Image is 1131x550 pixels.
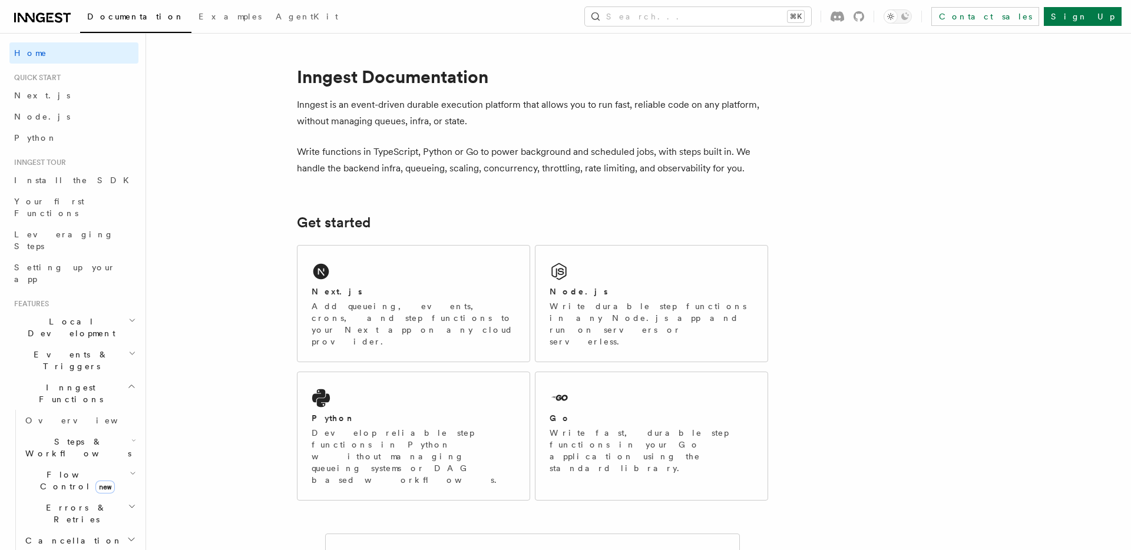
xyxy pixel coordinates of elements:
[550,427,753,474] p: Write fast, durable step functions in your Go application using the standard library.
[21,502,128,525] span: Errors & Retries
[884,9,912,24] button: Toggle dark mode
[297,97,768,130] p: Inngest is an event-driven durable execution platform that allows you to run fast, reliable code ...
[297,144,768,177] p: Write functions in TypeScript, Python or Go to power background and scheduled jobs, with steps bu...
[9,382,127,405] span: Inngest Functions
[788,11,804,22] kbd: ⌘K
[931,7,1039,26] a: Contact sales
[550,300,753,347] p: Write durable step functions in any Node.js app and run on servers or serverless.
[191,4,269,32] a: Examples
[14,175,136,185] span: Install the SDK
[9,127,138,148] a: Python
[14,112,70,121] span: Node.js
[535,372,768,501] a: GoWrite fast, durable step functions in your Go application using the standard library.
[21,535,123,546] span: Cancellation
[21,410,138,431] a: Overview
[9,377,138,410] button: Inngest Functions
[9,73,61,82] span: Quick start
[312,286,362,297] h2: Next.js
[297,372,530,501] a: PythonDevelop reliable step functions in Python without managing queueing systems or DAG based wo...
[550,412,571,424] h2: Go
[9,349,128,372] span: Events & Triggers
[297,66,768,87] h1: Inngest Documentation
[9,170,138,191] a: Install the SDK
[9,299,49,309] span: Features
[14,230,114,251] span: Leveraging Steps
[21,436,131,459] span: Steps & Workflows
[1044,7,1122,26] a: Sign Up
[87,12,184,21] span: Documentation
[269,4,345,32] a: AgentKit
[80,4,191,33] a: Documentation
[297,245,530,362] a: Next.jsAdd queueing, events, crons, and step functions to your Next app on any cloud provider.
[297,214,371,231] a: Get started
[199,12,262,21] span: Examples
[312,300,515,347] p: Add queueing, events, crons, and step functions to your Next app on any cloud provider.
[276,12,338,21] span: AgentKit
[21,464,138,497] button: Flow Controlnew
[14,197,84,218] span: Your first Functions
[14,263,115,284] span: Setting up your app
[21,497,138,530] button: Errors & Retries
[9,344,138,377] button: Events & Triggers
[9,106,138,127] a: Node.js
[14,91,70,100] span: Next.js
[9,311,138,344] button: Local Development
[585,7,811,26] button: Search...⌘K
[21,431,138,464] button: Steps & Workflows
[550,286,608,297] h2: Node.js
[9,316,128,339] span: Local Development
[95,481,115,493] span: new
[14,47,47,59] span: Home
[9,257,138,290] a: Setting up your app
[25,416,147,425] span: Overview
[9,85,138,106] a: Next.js
[9,191,138,224] a: Your first Functions
[312,412,355,424] h2: Python
[312,427,515,486] p: Develop reliable step functions in Python without managing queueing systems or DAG based workflows.
[535,245,768,362] a: Node.jsWrite durable step functions in any Node.js app and run on servers or serverless.
[9,224,138,257] a: Leveraging Steps
[9,42,138,64] a: Home
[21,469,130,492] span: Flow Control
[9,158,66,167] span: Inngest tour
[14,133,57,143] span: Python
